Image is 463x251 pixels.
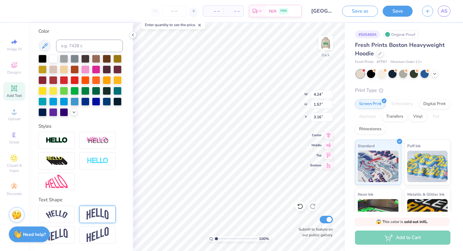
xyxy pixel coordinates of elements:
[358,151,398,182] img: Standard
[407,151,448,182] img: Puff Ink
[46,175,68,188] img: Free Distort
[162,5,186,17] input: – –
[3,163,25,173] span: Clipart & logos
[23,231,46,237] strong: Need help?
[322,52,330,58] div: Back
[409,112,427,121] div: Vinyl
[376,219,381,225] span: 😱
[358,142,374,149] span: Standard
[259,236,269,242] span: 100 %
[355,112,380,121] div: Applique
[87,208,109,220] img: Arch
[358,191,373,198] span: Neon Ink
[310,163,322,168] span: Bottom
[87,227,109,243] img: Rise
[295,226,333,238] label: Submit to feature on our public gallery.
[46,137,68,144] img: Stroke
[383,31,419,38] div: Original Proof
[306,5,337,17] input: Untitled Design
[141,20,205,29] div: Enter quantity to see the price.
[7,191,22,196] span: Decorate
[38,196,123,204] div: Text Shape
[207,8,220,14] span: – –
[8,116,20,121] span: Upload
[407,199,448,231] img: Metallic & Glitter Ink
[310,133,322,137] span: Center
[382,112,407,121] div: Transfers
[438,6,450,17] a: AS
[404,219,427,224] strong: sold out in XL
[387,99,417,109] div: Embroidery
[269,8,277,14] span: N/A
[355,59,374,65] span: Fresh Prints
[87,137,109,144] img: Shadow
[46,229,68,241] img: Flag
[46,210,68,219] img: Arc
[377,59,387,65] span: # FP87
[358,199,398,231] img: Neon Ink
[46,156,68,166] img: 3d Illusion
[227,8,240,14] span: – –
[319,36,332,49] img: Back
[7,70,21,75] span: Designs
[355,99,386,109] div: Screen Print
[355,41,445,57] span: Fresh Prints Boston Heavyweight Hoodie
[383,6,413,17] button: Save
[407,191,444,198] span: Metallic & Glitter Ink
[38,28,123,35] div: Color
[7,47,22,52] span: Image AI
[441,8,447,15] span: AS
[376,219,428,225] span: This color is .
[7,93,22,98] span: Add Text
[342,6,378,17] button: Save as
[355,87,450,94] div: Print Type
[407,142,420,149] span: Puff Ink
[419,99,450,109] div: Digital Print
[310,153,322,158] span: Top
[87,157,109,165] img: Negative Space
[280,9,287,13] span: FREE
[310,143,322,148] span: Middle
[38,123,123,130] div: Styles
[355,125,386,134] div: Rhinestones
[429,112,443,121] div: Foil
[9,140,19,145] span: Greek
[391,59,422,65] span: Minimum Order: 12 +
[355,31,380,38] div: # 505469A
[56,40,123,52] input: e.g. 7428 c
